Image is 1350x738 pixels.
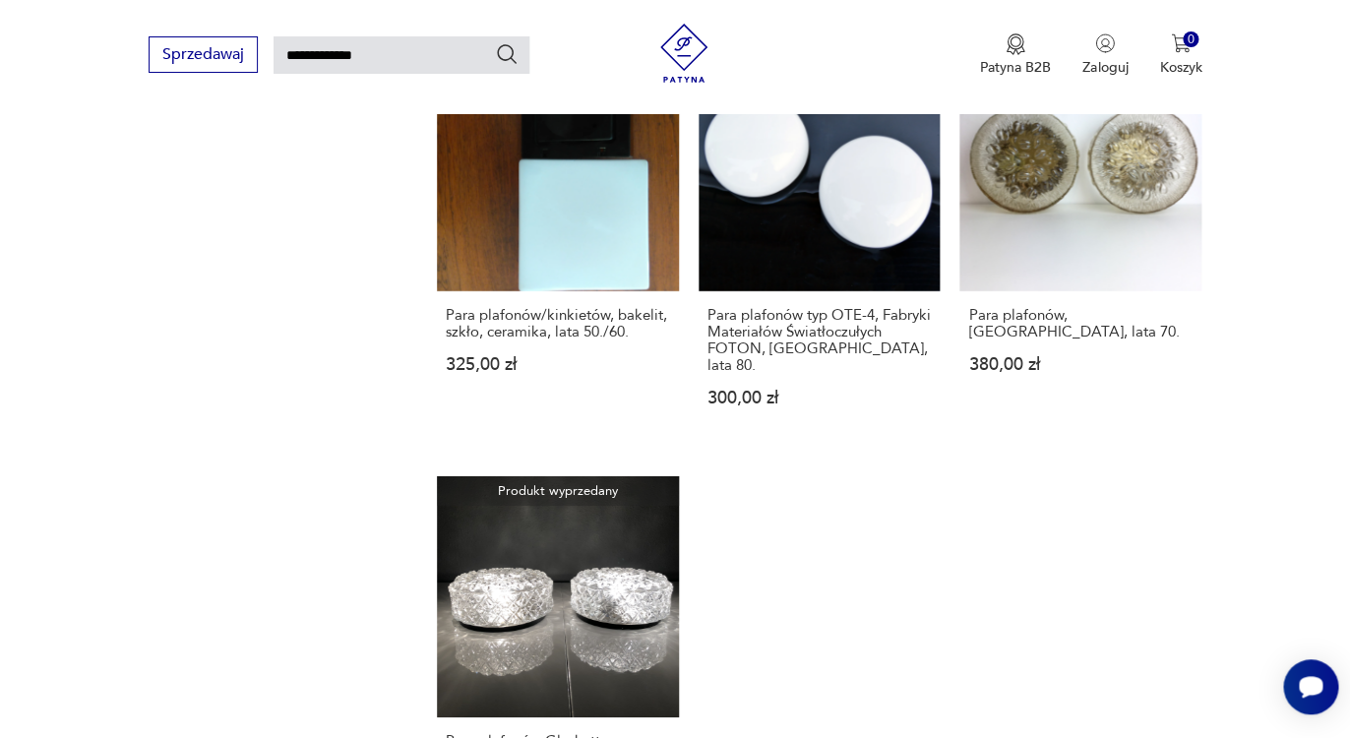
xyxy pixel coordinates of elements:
img: Patyna - sklep z meblami i dekoracjami vintage [654,24,713,83]
button: Szukaj [495,42,519,66]
h3: Para plafonów/kinkietów, bakelit, szkło, ceramika, lata 50./60. [446,307,670,340]
a: Ikona medaluPatyna B2B [980,33,1051,77]
button: Patyna B2B [980,33,1051,77]
img: Ikona medalu [1006,33,1025,55]
p: 300,00 zł [707,390,932,406]
a: Produkt wyprzedanyPara plafonów, Niemcy, lata 70.Para plafonów, [GEOGRAPHIC_DATA], lata 70.380,00 zł [959,49,1201,445]
p: Koszyk [1159,58,1201,77]
button: 0Koszyk [1159,33,1201,77]
h3: Para plafonów, [GEOGRAPHIC_DATA], lata 70. [968,307,1193,340]
a: Sprzedawaj [149,49,258,63]
button: Sprzedawaj [149,36,258,73]
button: Zaloguj [1082,33,1128,77]
a: Produkt wyprzedanyPara plafonów typ OTE-4, Fabryki Materiałów Światłoczułych FOTON, Polska, lata ... [699,49,941,445]
a: Produkt wyprzedanyPara plafonów/kinkietów, bakelit, szkło, ceramika, lata 50./60.Para plafonów/ki... [437,49,679,445]
iframe: Smartsupp widget button [1283,659,1338,714]
p: Zaloguj [1082,58,1128,77]
p: Patyna B2B [980,58,1051,77]
p: 380,00 zł [968,356,1193,373]
h3: Para plafonów typ OTE-4, Fabryki Materiałów Światłoczułych FOTON, [GEOGRAPHIC_DATA], lata 80. [707,307,932,374]
div: 0 [1183,31,1199,48]
img: Ikonka użytkownika [1095,33,1115,53]
p: 325,00 zł [446,356,670,373]
img: Ikona koszyka [1171,33,1191,53]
